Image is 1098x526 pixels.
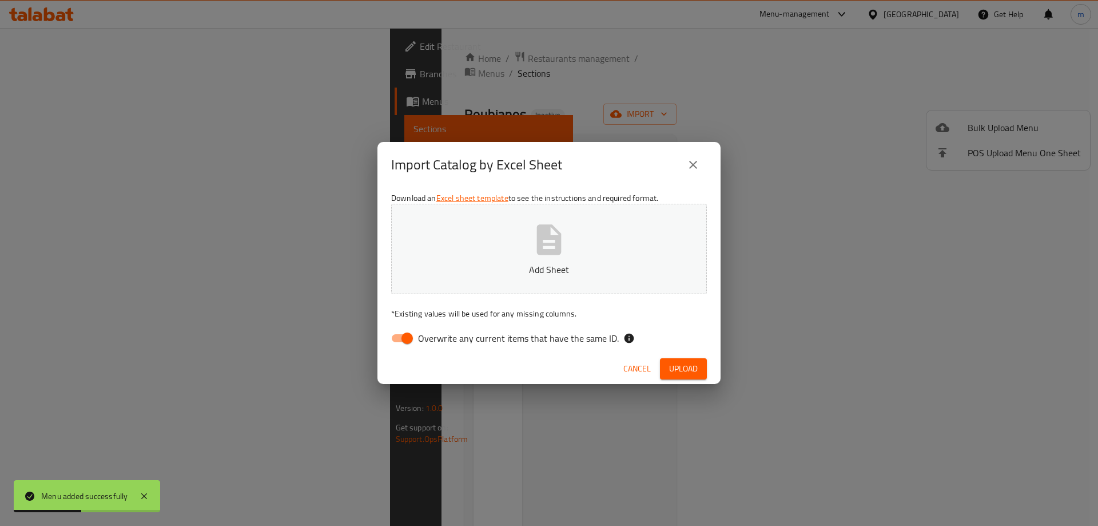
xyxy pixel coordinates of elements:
[623,333,635,344] svg: If the overwrite option isn't selected, then the items that match an existing ID will be ignored ...
[418,331,619,345] span: Overwrite any current items that have the same ID.
[669,362,698,376] span: Upload
[660,358,707,379] button: Upload
[679,151,707,179] button: close
[391,308,707,319] p: Existing values will be used for any missing columns.
[41,490,128,503] div: Menu added successfully
[436,191,508,205] a: Excel sheet template
[409,263,689,276] p: Add Sheet
[619,358,655,379] button: Cancel
[391,204,707,294] button: Add Sheet
[623,362,651,376] span: Cancel
[377,188,721,354] div: Download an to see the instructions and required format.
[391,156,562,174] h2: Import Catalog by Excel Sheet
